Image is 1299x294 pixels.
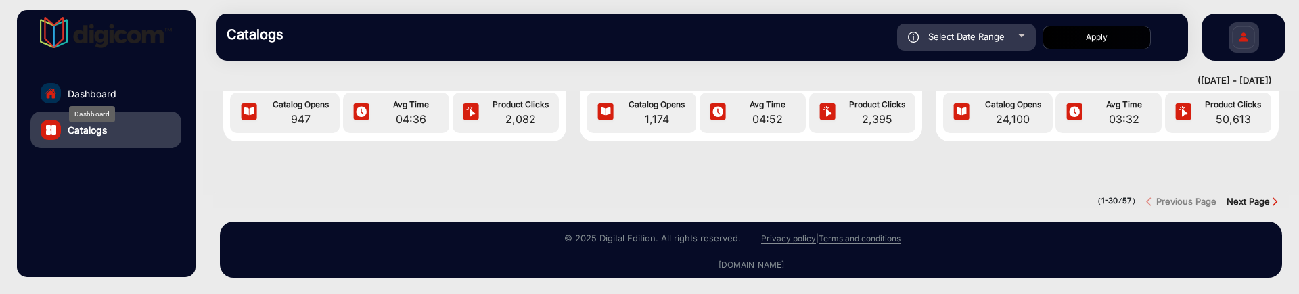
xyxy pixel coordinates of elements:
span: Catalog Opens [977,99,1049,111]
img: icon [351,103,371,123]
a: Dashboard [30,75,181,112]
span: Avg Time [733,99,802,111]
div: ([DATE] - [DATE]) [203,74,1272,88]
span: Catalog Opens [265,99,336,111]
span: 2,082 [486,111,555,127]
span: Select Date Range [928,31,1005,42]
img: icon [1064,103,1085,123]
span: Product Clicks [842,99,912,111]
img: icon [708,103,728,123]
img: icon [1173,103,1193,123]
a: Terms and conditions [819,233,901,244]
strong: 1-30 [1101,196,1118,205]
span: 24,100 [977,111,1049,127]
img: icon [595,103,616,123]
img: icon [461,103,481,123]
span: 50,613 [1198,111,1268,127]
img: previous button [1146,197,1156,207]
span: 1,174 [621,111,693,127]
strong: Next Page [1227,196,1270,207]
span: 04:52 [733,111,802,127]
strong: 57 [1122,196,1131,205]
span: Catalogs [68,123,107,137]
a: Catalogs [30,112,181,148]
button: Apply [1043,26,1151,49]
span: Product Clicks [1198,99,1268,111]
span: 03:32 [1089,111,1159,127]
span: 04:36 [376,111,446,127]
a: | [816,233,819,243]
span: Dashboard [68,87,116,101]
img: icon [951,103,972,123]
img: vmg-logo [40,17,173,48]
span: Catalog Opens [621,99,693,111]
span: Avg Time [1089,99,1159,111]
span: Avg Time [376,99,446,111]
img: icon [908,32,919,43]
small: © 2025 Digital Edition. All rights reserved. [564,232,741,243]
pre: ( / ) [1097,195,1136,207]
img: home [45,87,57,99]
h3: Catalogs [227,26,416,43]
a: [DOMAIN_NAME] [719,260,784,270]
strong: Previous Page [1156,196,1216,207]
span: Product Clicks [486,99,555,111]
a: Privacy policy [761,233,816,244]
img: Sign%20Up.svg [1229,16,1258,63]
span: 947 [265,111,336,127]
span: 2,395 [842,111,912,127]
img: icon [239,103,259,123]
img: icon [817,103,838,123]
img: catalog [46,125,56,135]
img: Next button [1270,197,1280,207]
div: Dashboard [69,106,115,122]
